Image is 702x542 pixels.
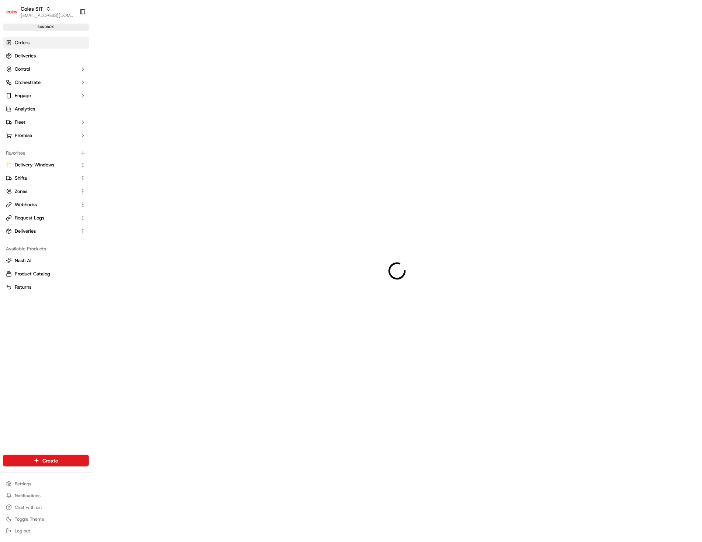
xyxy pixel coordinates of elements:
[7,108,13,113] div: 📗
[15,201,37,208] span: Webhooks
[3,281,89,293] button: Returns
[6,228,77,235] a: Deliveries
[3,268,89,280] button: Product Catalog
[6,188,77,195] a: Zones
[3,116,89,128] button: Fleet
[3,455,89,467] button: Create
[15,284,31,291] span: Returns
[3,199,89,211] button: Webhooks
[3,255,89,267] button: Nash AI
[7,70,21,84] img: 1736555255976-a54dd68f-1ca7-489b-9aae-adbdc363a1c4
[15,188,27,195] span: Zones
[3,3,76,21] button: Coles SITColes SIT[EMAIL_ADDRESS][DOMAIN_NAME]
[3,90,89,102] button: Engage
[52,124,89,130] a: Powered byPylon
[6,284,86,291] a: Returns
[15,53,36,59] span: Deliveries
[15,39,29,46] span: Orders
[3,103,89,115] a: Analytics
[25,78,93,84] div: We're available if you need us!
[15,481,31,487] span: Settings
[3,24,89,31] div: sandbox
[3,77,89,88] button: Orchestrate
[73,125,89,130] span: Pylon
[7,7,22,22] img: Nash
[15,175,27,182] span: Shifts
[15,107,56,114] span: Knowledge Base
[21,13,73,18] button: [EMAIL_ADDRESS][DOMAIN_NAME]
[15,162,54,168] span: Delivery Windows
[25,70,121,78] div: Start new chat
[3,147,89,159] div: Favorites
[3,225,89,237] button: Deliveries
[3,212,89,224] button: Request Logs
[15,119,25,126] span: Fleet
[7,29,134,41] p: Welcome 👋
[6,162,77,168] a: Delivery Windows
[15,215,44,221] span: Request Logs
[3,37,89,49] a: Orders
[70,107,118,114] span: API Documentation
[19,47,133,55] input: Got a question? Start typing here...
[3,479,89,489] button: Settings
[3,526,89,536] button: Log out
[15,228,36,235] span: Deliveries
[6,201,77,208] a: Webhooks
[15,106,35,112] span: Analytics
[21,5,43,13] button: Coles SIT
[15,271,50,277] span: Product Catalog
[3,514,89,524] button: Toggle Theme
[6,175,77,182] a: Shifts
[3,186,89,197] button: Zones
[6,215,77,221] a: Request Logs
[59,104,121,117] a: 💻API Documentation
[6,271,86,277] a: Product Catalog
[15,66,30,73] span: Control
[15,504,42,510] span: Chat with us!
[3,50,89,62] a: Deliveries
[6,257,86,264] a: Nash AI
[3,490,89,501] button: Notifications
[3,159,89,171] button: Delivery Windows
[15,79,41,86] span: Orchestrate
[125,73,134,81] button: Start new chat
[15,493,41,499] span: Notifications
[42,457,58,464] span: Create
[3,63,89,75] button: Control
[6,6,18,18] img: Coles SIT
[15,516,44,522] span: Toggle Theme
[15,528,30,534] span: Log out
[4,104,59,117] a: 📗Knowledge Base
[3,243,89,255] div: Available Products
[3,502,89,513] button: Chat with us!
[62,108,68,113] div: 💻
[3,130,89,141] button: Promise
[15,92,31,99] span: Engage
[15,132,32,139] span: Promise
[15,257,31,264] span: Nash AI
[3,172,89,184] button: Shifts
